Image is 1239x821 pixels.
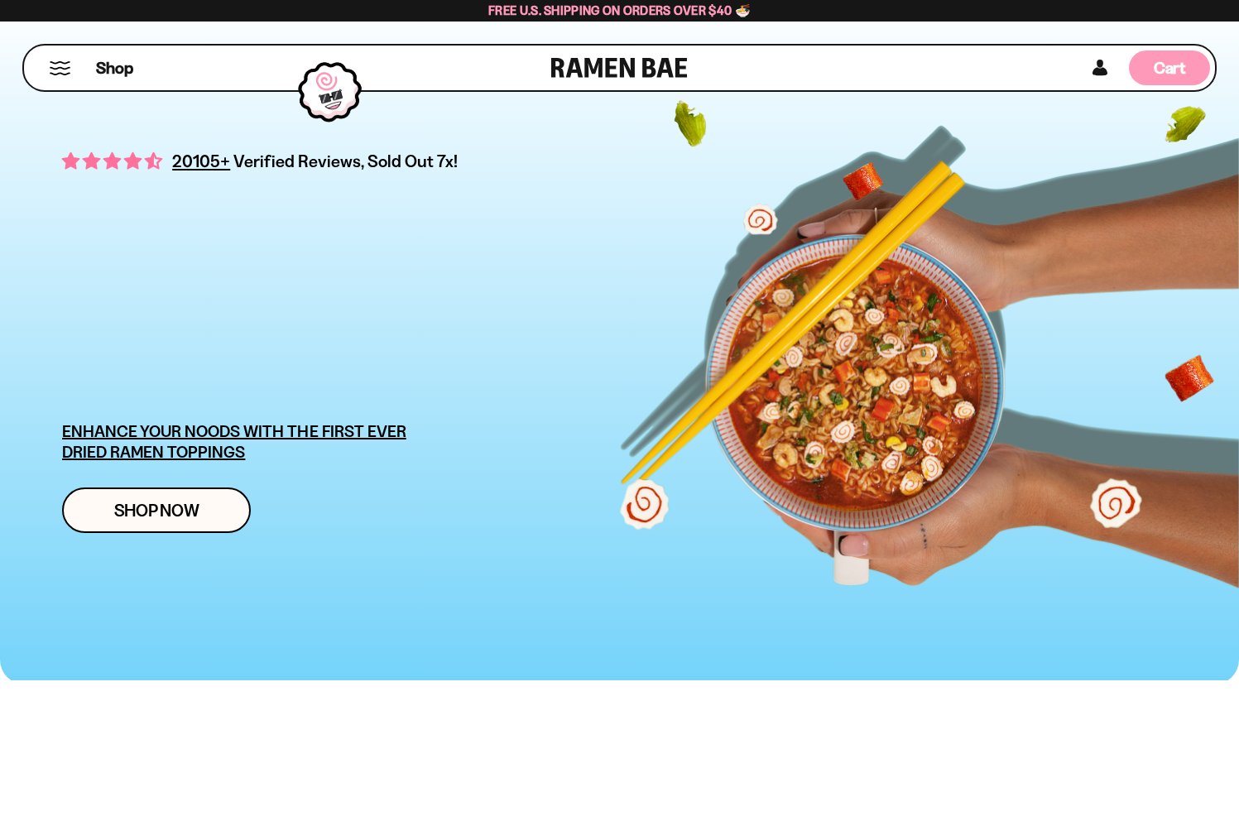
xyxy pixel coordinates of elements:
span: Verified Reviews, Sold Out 7x! [233,151,458,171]
span: Cart [1154,58,1186,78]
span: Shop Now [114,502,199,519]
span: 20105+ [172,148,230,174]
a: Cart [1129,46,1210,90]
span: Free U.S. Shipping on Orders over $40 🍜 [488,2,751,18]
a: Shop Now [62,487,251,533]
button: Mobile Menu Trigger [49,61,71,75]
a: Shop [96,50,133,85]
span: Shop [96,57,133,79]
